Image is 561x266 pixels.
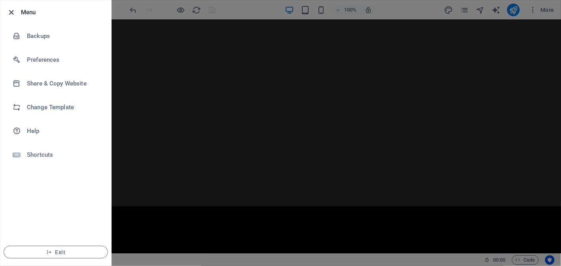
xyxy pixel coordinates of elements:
[4,246,108,258] button: Exit
[10,249,101,255] span: Exit
[0,119,111,143] a: Help
[27,31,100,41] h6: Backups
[27,126,100,136] h6: Help
[27,103,100,112] h6: Change Template
[21,8,105,17] h6: Menu
[27,150,100,160] h6: Shortcuts
[27,55,100,65] h6: Preferences
[27,79,100,88] h6: Share & Copy Website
